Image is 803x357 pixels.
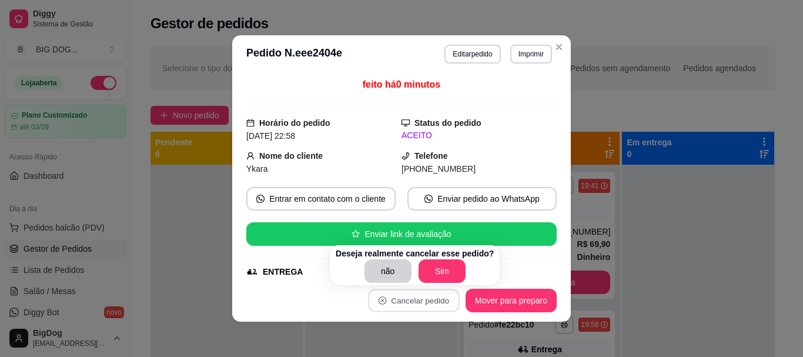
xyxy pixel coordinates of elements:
[401,164,476,174] span: [PHONE_NUMBER]
[401,129,557,142] div: ACEITO
[363,79,440,89] span: feito há 0 minutos
[256,195,265,203] span: whats-app
[259,151,323,161] strong: Nome do cliente
[246,152,255,160] span: user
[246,131,295,141] span: [DATE] 22:58
[414,151,448,161] strong: Telefone
[414,118,481,128] strong: Status do pedido
[246,222,557,246] button: starEnviar link de avaliação
[364,259,411,283] button: não
[259,118,330,128] strong: Horário do pedido
[419,259,466,283] button: Sim
[444,45,500,64] button: Editarpedido
[368,289,459,312] button: close-circleCancelar pedido
[510,45,552,64] button: Imprimir
[466,289,557,312] button: Mover para preparo
[336,248,494,259] p: Deseja realmente cancelar esse pedido?
[246,45,342,64] h3: Pedido N. eee2404e
[401,152,410,160] span: phone
[379,296,387,305] span: close-circle
[263,266,303,278] div: ENTREGA
[246,164,268,174] span: Ykara
[550,38,568,56] button: Close
[401,119,410,127] span: desktop
[407,187,557,211] button: whats-appEnviar pedido ao WhatsApp
[352,230,360,238] span: star
[246,187,396,211] button: whats-appEntrar em contato com o cliente
[246,119,255,127] span: calendar
[424,195,433,203] span: whats-app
